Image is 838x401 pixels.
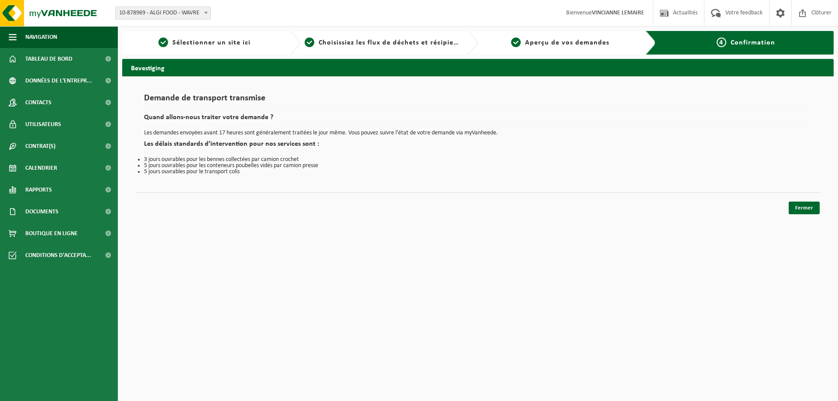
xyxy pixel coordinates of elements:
[25,244,91,266] span: Conditions d'accepta...
[25,26,57,48] span: Navigation
[525,39,609,46] span: Aperçu de vos demandes
[25,48,72,70] span: Tableau de bord
[789,202,820,214] a: Fermer
[158,38,168,47] span: 1
[144,130,812,136] p: Les demandes envoyées avant 17 heures sont généralement traitées le jour même. Vous pouvez suivre...
[717,38,726,47] span: 4
[511,38,521,47] span: 3
[25,92,52,113] span: Contacts
[319,39,464,46] span: Choisissiez les flux de déchets et récipients
[144,94,812,107] h1: Demande de transport transmise
[144,114,812,126] h2: Quand allons-nous traiter votre demande ?
[305,38,314,47] span: 2
[122,59,834,76] h2: Bevestiging
[731,39,775,46] span: Confirmation
[144,163,812,169] li: 5 jours ouvrables pour les conteneurs poubelles vidés par camion presse
[127,38,283,48] a: 1Sélectionner un site ici
[25,113,61,135] span: Utilisateurs
[144,169,812,175] li: 5 jours ouvrables pour le transport colis
[592,10,644,16] strong: VINCIANNE LEMAIRE
[25,157,57,179] span: Calendrier
[115,7,211,20] span: 10-878969 - ALGI FOOD - WAVRE
[25,223,78,244] span: Boutique en ligne
[25,201,58,223] span: Documents
[144,157,812,163] li: 3 jours ouvrables pour les bennes collectées par camion crochet
[25,179,52,201] span: Rapports
[144,141,812,152] h2: Les délais standards d’intervention pour nos services sont :
[116,7,210,19] span: 10-878969 - ALGI FOOD - WAVRE
[482,38,639,48] a: 3Aperçu de vos demandes
[25,70,92,92] span: Données de l'entrepr...
[305,38,461,48] a: 2Choisissiez les flux de déchets et récipients
[172,39,251,46] span: Sélectionner un site ici
[25,135,55,157] span: Contrat(s)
